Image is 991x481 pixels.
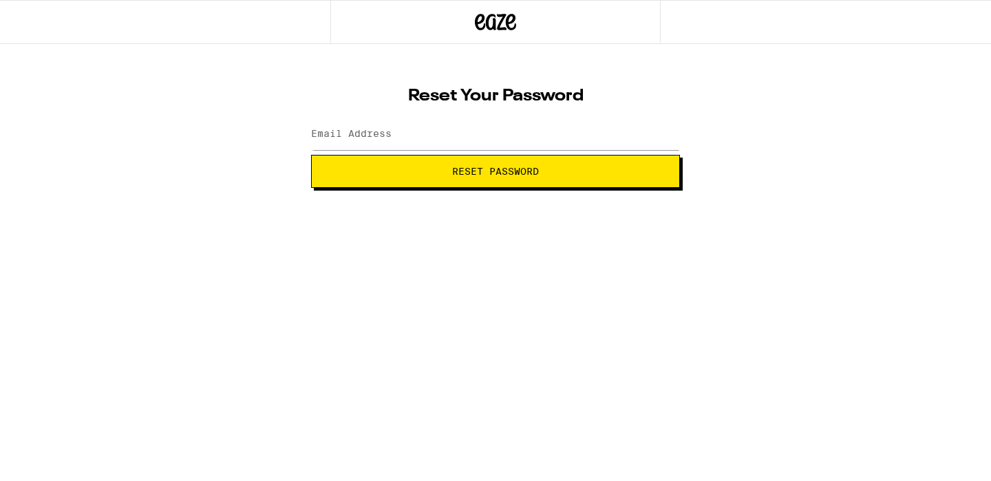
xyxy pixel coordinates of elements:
span: Reset Password [452,167,539,176]
button: Reset Password [311,155,680,188]
input: Email Address [311,119,680,150]
label: Email Address [311,128,392,139]
h1: Reset Your Password [311,88,680,105]
span: Hi. Need any help? [8,10,99,21]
